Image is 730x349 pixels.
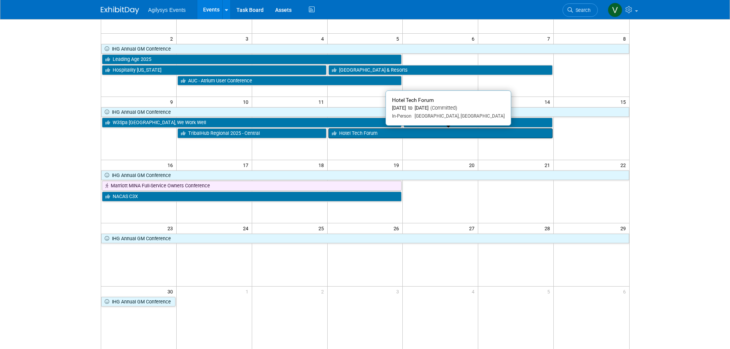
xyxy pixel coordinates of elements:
[392,97,434,103] span: Hotel Tech Forum
[392,113,412,119] span: In-Person
[101,107,629,117] a: IHG Annual GM Conference
[428,105,457,111] span: (Committed)
[320,287,327,296] span: 2
[328,65,553,75] a: [GEOGRAPHIC_DATA] & Resorts
[242,223,252,233] span: 24
[620,223,629,233] span: 29
[620,97,629,107] span: 15
[245,287,252,296] span: 1
[245,34,252,43] span: 3
[101,297,176,307] a: IHG Annual GM Conference
[320,34,327,43] span: 4
[101,7,139,14] img: ExhibitDay
[546,34,553,43] span: 7
[101,170,629,180] a: IHG Annual GM Conference
[102,65,326,75] a: Hospitality [US_STATE]
[544,97,553,107] span: 14
[102,181,402,191] a: Marriott MINA Full-Service Owners Conference
[544,160,553,170] span: 21
[148,7,186,13] span: Agilysys Events
[573,7,591,13] span: Search
[608,3,622,17] img: Vaitiare Munoz
[102,192,402,202] a: NACAS C3X
[395,34,402,43] span: 5
[318,223,327,233] span: 25
[393,223,402,233] span: 26
[468,223,478,233] span: 27
[318,97,327,107] span: 11
[392,105,505,111] div: [DATE] to [DATE]
[393,160,402,170] span: 19
[471,34,478,43] span: 6
[318,160,327,170] span: 18
[622,34,629,43] span: 8
[546,287,553,296] span: 5
[563,3,598,17] a: Search
[620,160,629,170] span: 22
[167,287,176,296] span: 30
[167,223,176,233] span: 23
[544,223,553,233] span: 28
[242,160,252,170] span: 17
[395,287,402,296] span: 3
[328,128,553,138] a: Hotel Tech Forum
[468,160,478,170] span: 20
[102,54,402,64] a: Leading Age 2025
[242,97,252,107] span: 10
[471,287,478,296] span: 4
[101,234,629,244] a: IHG Annual GM Conference
[177,128,326,138] a: TribalHub Regional 2025 - Central
[169,97,176,107] span: 9
[102,118,402,128] a: W3Spa [GEOGRAPHIC_DATA], We Work Well
[169,34,176,43] span: 2
[177,76,402,86] a: AUC - Atrium User Conference
[167,160,176,170] span: 16
[101,44,629,54] a: IHG Annual GM Conference
[622,287,629,296] span: 6
[412,113,505,119] span: [GEOGRAPHIC_DATA], [GEOGRAPHIC_DATA]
